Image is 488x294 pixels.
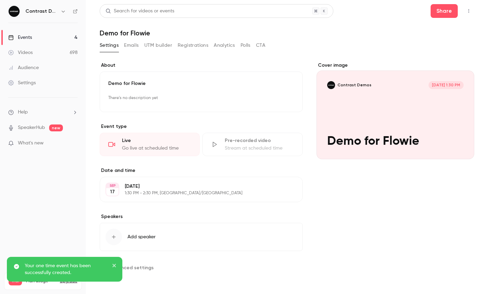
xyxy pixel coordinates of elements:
[202,133,302,156] div: Pre-recorded videoStream at scheduled time
[18,124,45,131] a: SpeakerHub
[256,40,265,51] button: CTA
[18,140,44,147] span: What's new
[317,62,474,69] label: Cover image
[108,80,294,87] p: Demo for Flowie
[112,262,117,271] button: close
[100,213,303,220] label: Speakers
[106,8,174,15] div: Search for videos or events
[178,40,208,51] button: Registrations
[25,8,58,15] h6: Contrast Demos
[214,40,235,51] button: Analytics
[125,183,266,190] p: [DATE]
[122,145,191,152] div: Go live at scheduled time
[110,188,115,195] p: 17
[109,264,154,271] span: Advanced settings
[241,40,251,51] button: Polls
[49,124,63,131] span: new
[225,137,294,144] div: Pre-recorded video
[100,29,474,37] h1: Demo for Flowie
[8,49,33,56] div: Videos
[125,190,266,196] p: 1:30 PM - 2:30 PM, [GEOGRAPHIC_DATA]/[GEOGRAPHIC_DATA]
[100,262,158,273] button: Advanced settings
[431,4,458,18] button: Share
[100,133,200,156] div: LiveGo live at scheduled time
[8,109,78,116] li: help-dropdown-opener
[124,40,138,51] button: Emails
[8,64,39,71] div: Audience
[8,79,36,86] div: Settings
[225,145,294,152] div: Stream at scheduled time
[144,40,172,51] button: UTM builder
[106,183,119,188] div: SEP
[100,62,303,69] label: About
[25,262,107,276] p: Your one time event has been successfully created.
[100,223,303,251] button: Add speaker
[8,34,32,41] div: Events
[9,6,20,17] img: Contrast Demos
[127,233,156,240] span: Add speaker
[100,123,303,130] p: Event type
[100,167,303,174] label: Date and time
[108,92,294,104] p: There's no description yet
[317,62,474,159] section: Cover image
[18,109,28,116] span: Help
[100,40,119,51] button: Settings
[100,262,303,273] section: Advanced settings
[122,137,191,144] div: Live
